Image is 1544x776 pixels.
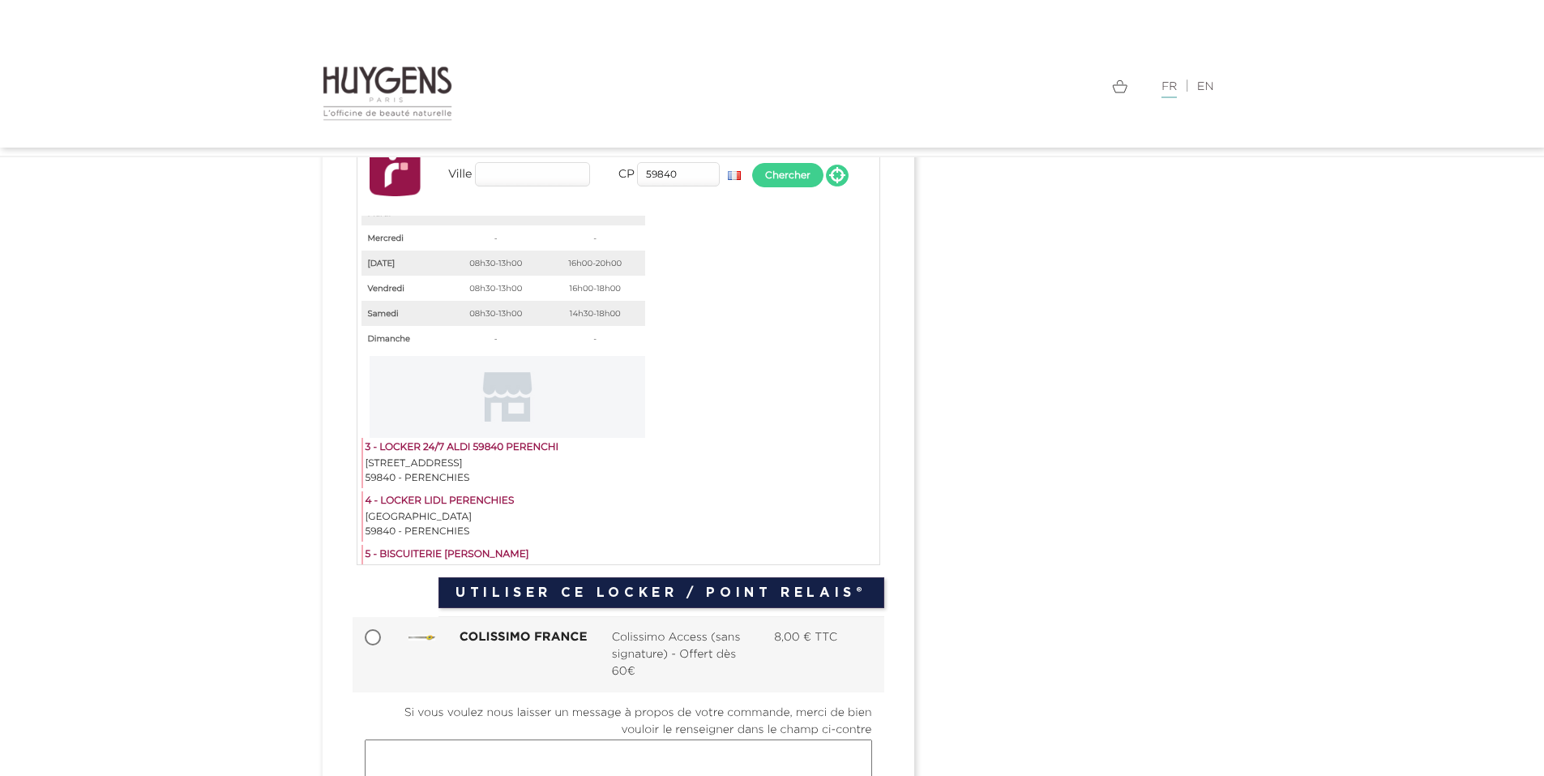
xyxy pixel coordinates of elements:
button: Chercher [752,163,823,187]
td: 16h00-20h00 [545,251,645,276]
label: Ville [436,165,473,182]
td: - [545,225,645,251]
td: 08h30-13h00 [447,276,546,301]
span: 8,00 € TTC [774,632,837,643]
div: [GEOGRAPHIC_DATA] [366,510,877,525]
td: 08h30-13h00 [447,301,546,326]
span: COLISSIMO FRANCE [460,631,588,645]
th: Dimanche [361,326,447,351]
div: 59840 - PERENCHIES [366,525,877,539]
img: No picture [370,356,645,438]
td: 08h30-13h00 [447,251,546,276]
div: 3 - LOCKER 24/7 ALDI 59840 PERENCHI [366,440,877,457]
label: CP [598,165,635,182]
span: Colissimo Access (sans signature) - Offert dès 60€ [612,629,750,680]
th: Vendredi [361,276,447,301]
td: - [545,326,645,351]
div: [STREET_ADDRESS] [366,564,877,578]
th: Mercredi [361,225,447,251]
div: 59840 - PERENCHIES [366,471,877,486]
div: [STREET_ADDRESS] [366,457,877,471]
div: | [785,77,1222,96]
td: - [447,326,546,351]
img: FR [728,171,741,180]
button: Utiliser ce Locker / Point Relais® [438,577,883,608]
img: Huygens logo [323,65,453,122]
label: Si vous voulez nous laisser un message à propos de votre commande, merci de bien vouloir le rense... [365,705,872,739]
div: 4 - LOCKER LIDL PERENCHIES [366,494,877,510]
td: - [447,225,546,251]
img: COLISSIMO FRANCE [408,635,435,641]
td: 14h30-18h00 [545,301,645,326]
td: 16h00-18h00 [545,276,645,301]
th: Samedi [361,301,447,326]
th: [DATE] [361,251,447,276]
div: 5 - BISCUITERIE [PERSON_NAME] [366,547,877,564]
